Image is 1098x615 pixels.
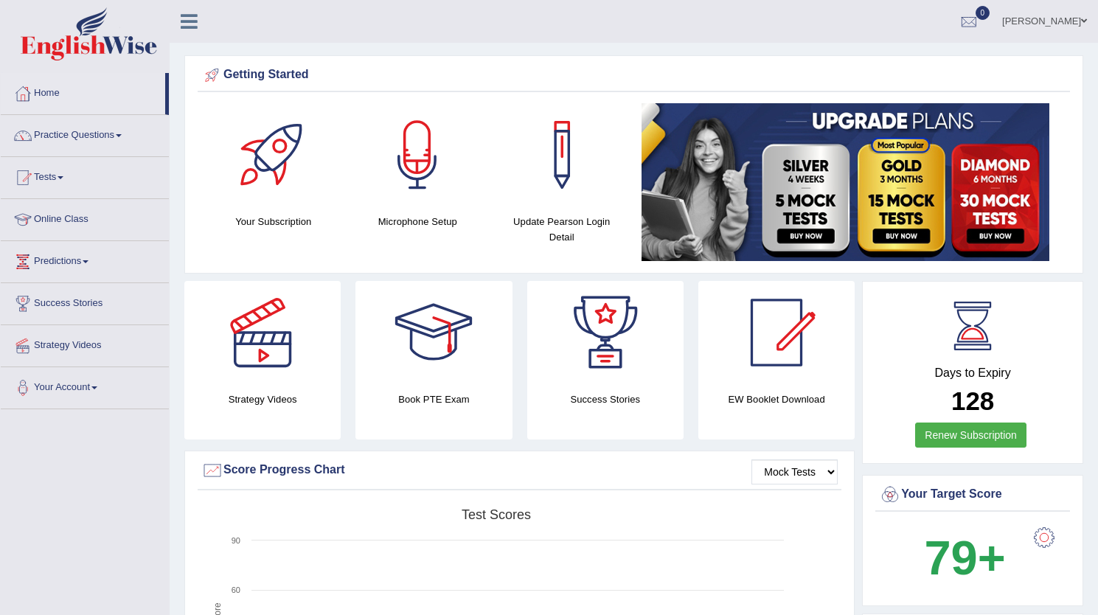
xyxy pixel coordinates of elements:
[879,484,1066,506] div: Your Target Score
[355,392,512,407] h4: Book PTE Exam
[1,73,165,110] a: Home
[1,157,169,194] a: Tests
[1,367,169,404] a: Your Account
[1,241,169,278] a: Predictions
[462,507,531,522] tspan: Test scores
[232,536,240,545] text: 90
[698,392,855,407] h4: EW Booklet Download
[184,392,341,407] h4: Strategy Videos
[209,214,338,229] h4: Your Subscription
[951,386,994,415] b: 128
[232,586,240,594] text: 60
[642,103,1049,261] img: small5.jpg
[201,459,838,482] div: Score Progress Chart
[1,199,169,236] a: Online Class
[915,423,1026,448] a: Renew Subscription
[1,325,169,362] a: Strategy Videos
[976,6,990,20] span: 0
[924,531,1005,585] b: 79+
[527,392,684,407] h4: Success Stories
[1,283,169,320] a: Success Stories
[879,366,1066,380] h4: Days to Expiry
[1,115,169,152] a: Practice Questions
[201,64,1066,86] div: Getting Started
[353,214,483,229] h4: Microphone Setup
[497,214,627,245] h4: Update Pearson Login Detail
